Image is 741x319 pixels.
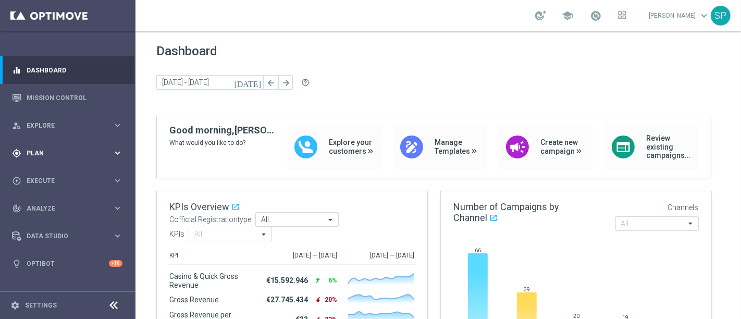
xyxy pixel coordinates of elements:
i: keyboard_arrow_right [113,176,122,186]
i: keyboard_arrow_right [113,231,122,241]
i: keyboard_arrow_right [113,120,122,130]
button: equalizer Dashboard [11,66,123,75]
span: keyboard_arrow_down [698,10,710,21]
a: Mission Control [27,84,122,112]
button: Mission Control [11,94,123,102]
i: gps_fixed [12,149,21,158]
div: SP [711,6,731,26]
button: lightbulb Optibot +10 [11,260,123,268]
i: settings [10,301,20,310]
div: Mission Control [12,84,122,112]
span: Execute [27,178,113,184]
div: Plan [12,149,113,158]
span: Analyze [27,205,113,212]
i: equalizer [12,66,21,75]
div: Explore [12,121,113,130]
a: Optibot [27,250,109,277]
span: school [562,10,573,21]
button: track_changes Analyze keyboard_arrow_right [11,204,123,213]
i: lightbulb [12,259,21,268]
a: [PERSON_NAME]keyboard_arrow_down [648,8,711,23]
i: play_circle_outline [12,176,21,186]
a: Settings [25,302,57,309]
div: Optibot [12,250,122,277]
i: keyboard_arrow_right [113,148,122,158]
span: Data Studio [27,233,113,239]
span: Explore [27,122,113,129]
i: person_search [12,121,21,130]
span: Plan [27,150,113,156]
div: Execute [12,176,113,186]
a: Dashboard [27,56,122,84]
div: Analyze [12,204,113,213]
button: gps_fixed Plan keyboard_arrow_right [11,149,123,157]
div: +10 [109,260,122,267]
i: track_changes [12,204,21,213]
div: Dashboard [12,56,122,84]
div: Data Studio [12,231,113,241]
button: play_circle_outline Execute keyboard_arrow_right [11,177,123,185]
button: Data Studio keyboard_arrow_right [11,232,123,240]
button: person_search Explore keyboard_arrow_right [11,121,123,130]
i: keyboard_arrow_right [113,203,122,213]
